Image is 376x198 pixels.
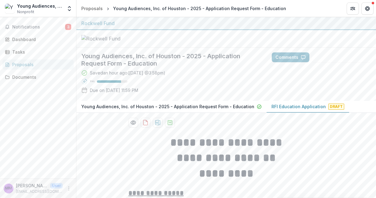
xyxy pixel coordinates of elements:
[81,103,254,110] p: Young Audiences, Inc. of Houston - 2025 - Application Request Form - Education
[141,118,150,128] button: download-proposal
[81,20,371,27] div: Rockwell Fund
[165,118,175,128] button: download-proposal
[328,104,344,110] span: Draft
[2,47,74,57] a: Tasks
[5,186,12,190] div: Mary Mettenbrink
[128,118,138,128] button: Preview baf2fcdd-ec72-4f4c-b88d-5185b0170123-1.pdf
[16,182,48,189] p: [PERSON_NAME]
[347,2,359,15] button: Partners
[65,24,71,30] span: 3
[81,52,262,67] h2: Young Audiences, Inc. of Houston - 2025 - Application Request Form - Education
[79,4,289,13] nav: breadcrumb
[12,49,69,55] div: Tasks
[113,5,286,12] div: Young Audiences, Inc. of Houston - 2025 - Application Request Form - Education
[17,9,34,15] span: Nonprofit
[90,70,165,76] div: Saved an hour ago ( [DATE] @ 3:58pm )
[79,4,105,13] a: Proposals
[2,72,74,82] a: Documents
[12,61,69,68] div: Proposals
[153,118,163,128] button: download-proposal
[5,4,15,13] img: Young Audiences, Inc. of Houston
[272,52,309,62] button: Comments
[12,25,65,30] span: Notifications
[81,35,142,42] img: Rockwell Fund
[16,189,63,194] p: [EMAIL_ADDRESS][DOMAIN_NAME]
[312,52,371,62] button: Answer Suggestions
[90,87,138,93] p: Due on [DATE] 11:59 PM
[12,74,69,80] div: Documents
[2,34,74,44] a: Dashboard
[65,185,72,192] button: More
[271,103,326,110] p: RFI Education Application
[90,79,94,84] p: 79 %
[65,2,74,15] button: Open entity switcher
[12,36,69,43] div: Dashboard
[2,59,74,70] a: Proposals
[81,5,103,12] div: Proposals
[50,183,63,188] p: User
[361,2,374,15] button: Get Help
[2,22,74,32] button: Notifications3
[17,3,63,9] div: Young Audiences, Inc. of [GEOGRAPHIC_DATA]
